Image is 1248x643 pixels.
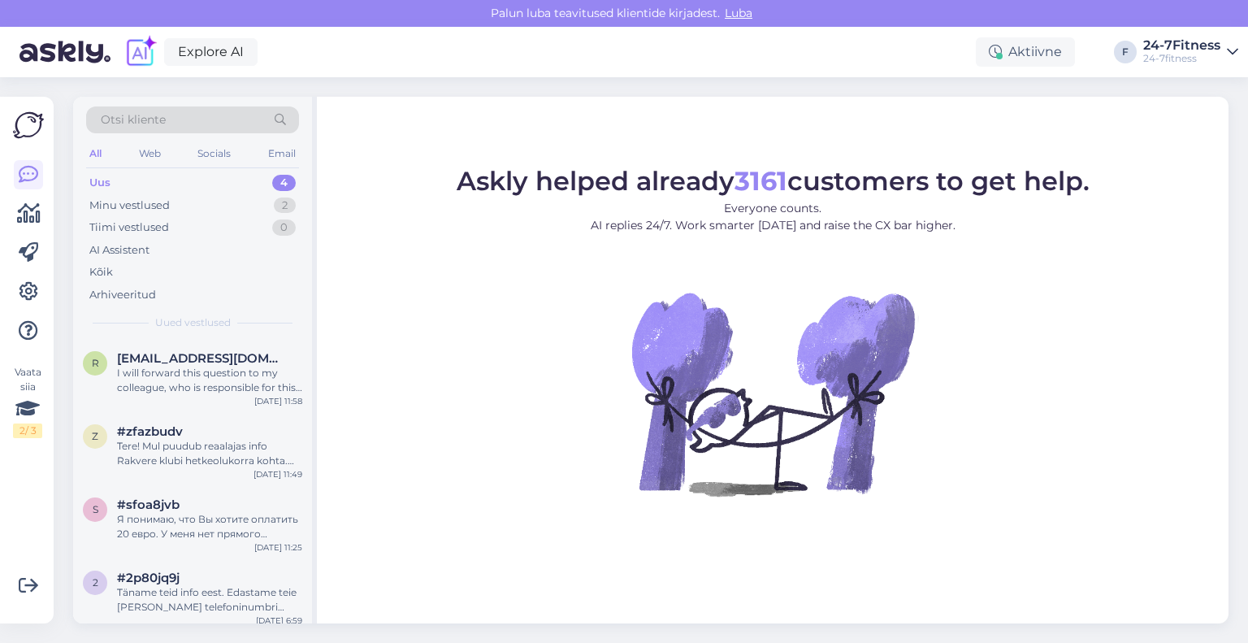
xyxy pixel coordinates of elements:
div: Я понимаю, что Вы хотите оплатить 20 евро. У меня нет прямого доступа к банковским реквизитам для... [117,512,302,541]
div: I will forward this question to my colleague, who is responsible for this. The reply will be here... [117,366,302,395]
img: Askly Logo [13,110,44,141]
div: F [1114,41,1137,63]
span: s [93,503,98,515]
div: [DATE] 11:25 [254,541,302,554]
span: Uued vestlused [155,315,231,330]
div: Arhiveeritud [89,287,156,303]
div: AI Assistent [89,242,149,259]
div: 2 / 3 [13,424,42,438]
div: Vaata siia [13,365,42,438]
span: reeniv92@gmail.com [117,351,286,366]
span: z [92,430,98,442]
div: Web [136,143,164,164]
div: 0 [272,219,296,236]
img: explore-ai [123,35,158,69]
span: #sfoa8jvb [117,497,180,512]
div: Kõik [89,264,113,280]
div: Email [265,143,299,164]
a: 24-7Fitness24-7fitness [1143,39,1238,65]
div: Tiimi vestlused [89,219,169,236]
div: Minu vestlused [89,198,170,214]
span: Luba [720,6,757,20]
div: Täname teid info eest. Edastame teie [PERSON_NAME] telefoninumbri kolleegile, kes saab teie sisen... [117,585,302,615]
div: Tere! Mul puudub reaalajas info Rakvere klubi hetkeolukorra kohta. Edastan Teie küsimuse kolleegi... [117,439,302,468]
span: 2 [93,576,98,589]
span: Askly helped already customers to get help. [457,165,1090,197]
span: #2p80jq9j [117,571,180,585]
p: Everyone counts. AI replies 24/7. Work smarter [DATE] and raise the CX bar higher. [457,200,1090,234]
div: Uus [89,175,110,191]
div: [DATE] 6:59 [256,615,302,627]
span: #zfazbudv [117,424,183,439]
div: 24-7Fitness [1143,39,1220,52]
img: No Chat active [626,247,919,540]
div: Socials [194,143,234,164]
div: 2 [274,198,296,214]
div: All [86,143,105,164]
b: 3161 [734,165,787,197]
div: [DATE] 11:49 [253,468,302,480]
div: 24-7fitness [1143,52,1220,65]
div: Aktiivne [976,37,1075,67]
div: [DATE] 11:58 [254,395,302,407]
a: Explore AI [164,38,258,66]
div: 4 [272,175,296,191]
span: Otsi kliente [101,111,166,128]
span: r [92,357,99,369]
